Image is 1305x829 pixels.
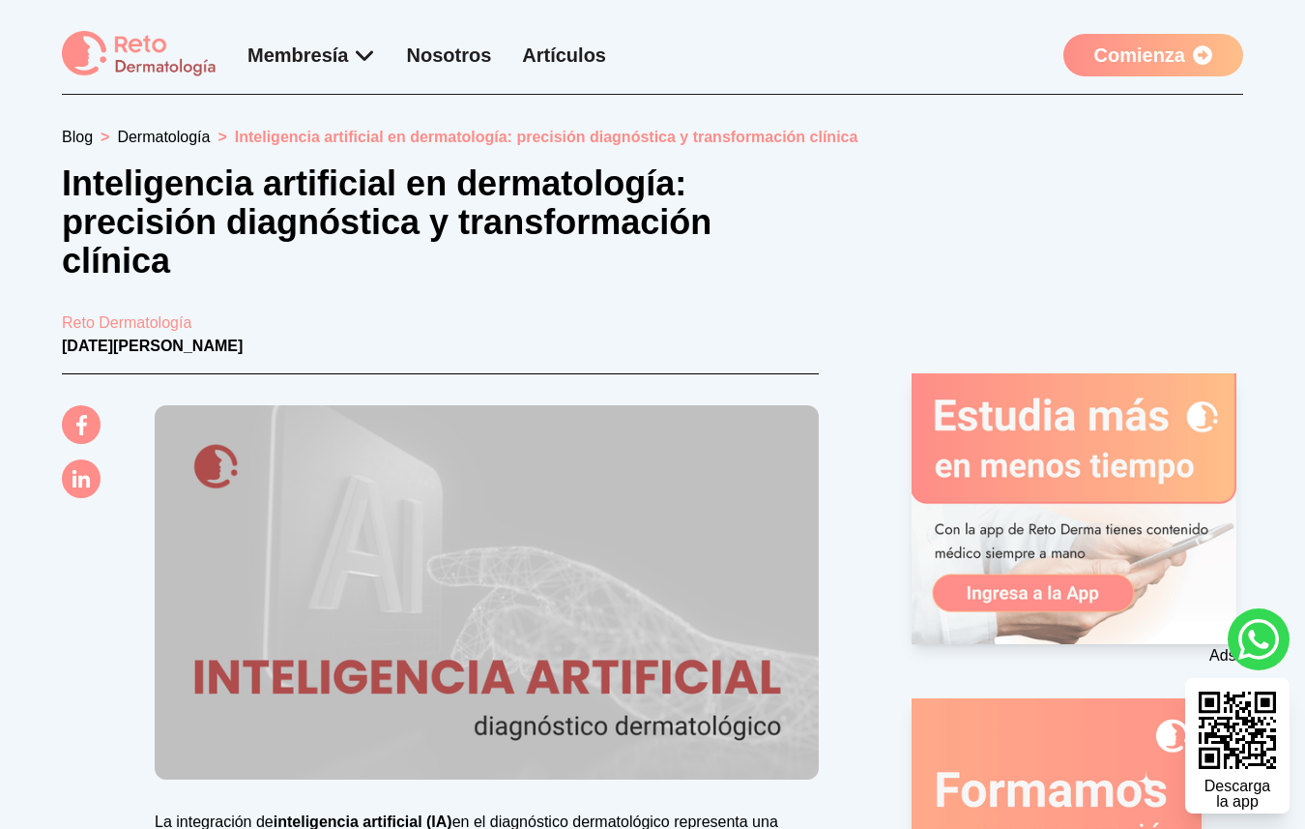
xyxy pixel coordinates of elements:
[522,44,606,66] a: Artículos
[407,44,492,66] a: Nosotros
[912,644,1236,667] p: Ads
[155,405,819,779] img: Inteligencia artificial en dermatología: precisión diagnóstica y transformación clínica
[1204,779,1270,810] div: Descarga la app
[62,164,804,281] h1: Inteligencia artificial en dermatología: precisión diagnóstica y transformación clínica
[247,42,376,69] div: Membresía
[235,129,858,145] span: Inteligencia artificial en dermatología: precisión diagnóstica y transformación clínica
[62,31,217,78] img: logo Reto dermatología
[62,129,93,145] a: Blog
[62,311,1243,335] a: Reto Dermatología
[1063,34,1243,76] a: Comienza
[1228,608,1290,670] a: whatsapp button
[117,129,210,145] a: Dermatología
[912,373,1236,644] img: Ad - web | blog-post | side | reto dermatologia registrarse | 2025-08-28 | 1
[101,129,109,145] span: >
[217,129,226,145] span: >
[62,335,1243,358] p: [DATE][PERSON_NAME]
